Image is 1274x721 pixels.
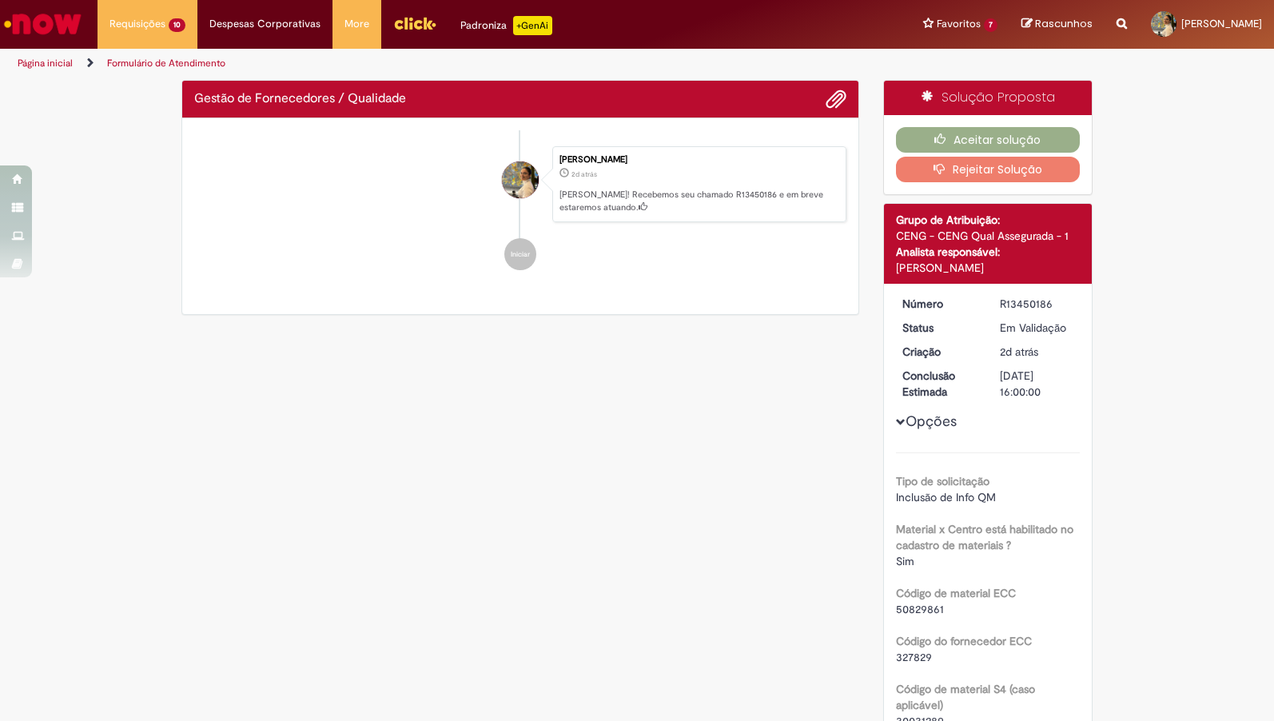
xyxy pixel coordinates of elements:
[896,490,996,504] span: Inclusão de Info QM
[513,16,552,35] p: +GenAi
[344,16,369,32] span: More
[896,244,1081,260] div: Analista responsável:
[559,189,838,213] p: [PERSON_NAME]! Recebemos seu chamado R13450186 e em breve estaremos atuando.
[896,682,1035,712] b: Código de material S4 (caso aplicável)
[896,650,932,664] span: 327829
[884,81,1093,115] div: Solução Proposta
[109,16,165,32] span: Requisições
[559,155,838,165] div: [PERSON_NAME]
[571,169,597,179] time: 26/08/2025 18:19:43
[896,212,1081,228] div: Grupo de Atribuição:
[896,634,1032,648] b: Código do fornecedor ECC
[890,296,989,312] dt: Número
[896,474,989,488] b: Tipo de solicitação
[896,260,1081,276] div: [PERSON_NAME]
[1000,320,1074,336] div: Em Validação
[896,157,1081,182] button: Rejeitar Solução
[194,92,406,106] h2: Gestão de Fornecedores / Qualidade Histórico de tíquete
[984,18,997,32] span: 7
[1000,345,1038,359] span: 2d atrás
[896,522,1073,552] b: Material x Centro está habilitado no cadastro de materiais ?
[571,169,597,179] span: 2d atrás
[12,49,838,78] ul: Trilhas de página
[890,368,989,400] dt: Conclusão Estimada
[460,16,552,35] div: Padroniza
[896,586,1016,600] b: Código de material ECC
[937,16,981,32] span: Favoritos
[1000,368,1074,400] div: [DATE] 16:00:00
[1000,296,1074,312] div: R13450186
[896,228,1081,244] div: CENG - CENG Qual Assegurada - 1
[2,8,84,40] img: ServiceNow
[1000,345,1038,359] time: 26/08/2025 18:19:43
[502,161,539,198] div: Yasmim Ferreira Da Silva
[1000,344,1074,360] div: 26/08/2025 18:19:43
[1035,16,1093,31] span: Rascunhos
[1021,17,1093,32] a: Rascunhos
[107,57,225,70] a: Formulário de Atendimento
[169,18,185,32] span: 10
[890,320,989,336] dt: Status
[18,57,73,70] a: Página inicial
[896,554,914,568] span: Sim
[209,16,320,32] span: Despesas Corporativas
[896,127,1081,153] button: Aceitar solução
[194,130,846,287] ul: Histórico de tíquete
[1181,17,1262,30] span: [PERSON_NAME]
[194,146,846,223] li: Yasmim Ferreira Da Silva
[393,11,436,35] img: click_logo_yellow_360x200.png
[890,344,989,360] dt: Criação
[896,602,944,616] span: 50829861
